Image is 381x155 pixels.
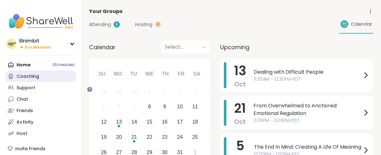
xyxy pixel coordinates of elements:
[17,96,28,103] div: Chat
[101,118,107,126] div: 12
[177,102,183,111] div: 10
[188,130,202,144] div: Choose Saturday, October 25th, 2025
[102,102,105,111] div: 5
[177,118,183,126] div: 17
[177,133,183,141] div: 24
[116,118,122,126] div: 13
[142,67,156,81] div: We
[112,85,126,98] div: Not available Monday, September 29th, 2025
[17,131,27,137] div: Host
[190,67,204,81] div: Sa
[17,85,35,91] div: Support
[5,128,76,139] a: Host
[97,100,111,114] div: Not available Sunday, October 5th, 2025
[5,105,76,116] a: Friends
[147,118,152,126] div: 15
[192,133,198,141] div: 25
[5,143,76,154] div: Invite Friends
[17,108,33,114] div: Friends
[234,117,246,126] span: Oct
[158,100,172,114] div: Choose Thursday, October 9th, 2025
[87,87,92,92] iframe: Spotlight
[118,102,121,111] div: 6
[234,80,246,89] span: Oct
[173,85,187,98] div: Not available Friday, October 3rd, 2025
[173,130,187,144] div: Choose Friday, October 24th, 2025
[5,82,76,93] a: Support
[158,85,172,98] div: Not available Thursday, October 2nd, 2025
[6,39,17,49] img: lilnimbit
[19,37,51,44] div: lilnimbit
[254,68,362,76] span: Dealing with Difficult People
[253,102,362,117] span: From Overwhelmed to Anchored: Emotional Regulation
[234,62,246,80] span: 13
[143,115,156,129] div: Choose Wednesday, October 15th, 2025
[128,130,141,144] div: Choose Tuesday, October 21st, 2025
[89,8,122,15] span: Your Groups
[89,21,111,28] span: Attending
[131,118,137,126] div: 14
[174,67,188,81] div: Fr
[135,21,152,28] span: Hosting
[148,87,151,96] div: 1
[178,87,181,96] div: 3
[188,85,202,98] div: Not available Saturday, October 4th, 2025
[131,133,137,141] div: 21
[254,143,362,151] span: The End In Mind: Creating A Life Of Meaning
[351,21,372,28] span: Calendar
[101,87,107,96] div: 28
[143,100,156,114] div: Choose Wednesday, October 8th, 2025
[173,100,187,114] div: Choose Friday, October 10th, 2025
[236,137,245,155] span: 5
[128,115,141,129] div: Choose Tuesday, October 14th, 2025
[133,102,136,111] div: 7
[17,119,33,125] div: Activity
[114,21,120,28] div: 3
[162,133,168,141] div: 23
[188,100,202,114] div: Choose Saturday, October 11th, 2025
[95,67,109,81] div: Su
[234,99,246,117] span: 21
[192,102,198,111] div: 11
[5,93,76,105] a: Chat
[155,21,161,28] div: 0
[253,117,362,124] span: 2:00PM - 3:00PM PDT
[97,115,111,129] div: Choose Sunday, October 12th, 2025
[5,10,76,32] img: ShareWell Nav Logo
[101,133,107,141] div: 19
[89,43,115,51] span: Calendar
[116,133,122,141] div: 20
[97,130,111,144] div: Choose Sunday, October 19th, 2025
[143,130,156,144] div: Choose Wednesday, October 22nd, 2025
[254,76,362,83] span: 11:30AM - 12:30PM PDT
[131,87,137,96] div: 30
[17,73,39,80] div: Coaching
[162,118,168,126] div: 16
[116,87,122,96] div: 29
[163,102,166,111] div: 9
[143,85,156,98] div: Not available Wednesday, October 1st, 2025
[128,85,141,98] div: Not available Tuesday, September 30th, 2025
[158,115,172,129] div: Choose Thursday, October 16th, 2025
[188,115,202,129] div: Choose Saturday, October 18th, 2025
[25,45,51,50] span: Pro Member
[220,43,249,51] span: Upcoming
[158,67,172,81] div: Th
[97,85,111,98] div: Not available Sunday, September 28th, 2025
[147,133,152,141] div: 22
[111,67,125,81] div: Mo
[5,71,76,82] a: Coaching
[112,130,126,144] div: Choose Monday, October 20th, 2025
[163,87,166,96] div: 2
[112,100,126,114] div: Not available Monday, October 6th, 2025
[192,118,198,126] div: 18
[148,102,151,111] div: 8
[127,67,141,81] div: Tu
[112,115,126,129] div: Choose Monday, October 13th, 2025
[5,116,76,128] a: Activity
[158,130,172,144] div: Choose Thursday, October 23rd, 2025
[194,87,197,96] div: 4
[128,100,141,114] div: Not available Tuesday, October 7th, 2025
[173,115,187,129] div: Choose Friday, October 17th, 2025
